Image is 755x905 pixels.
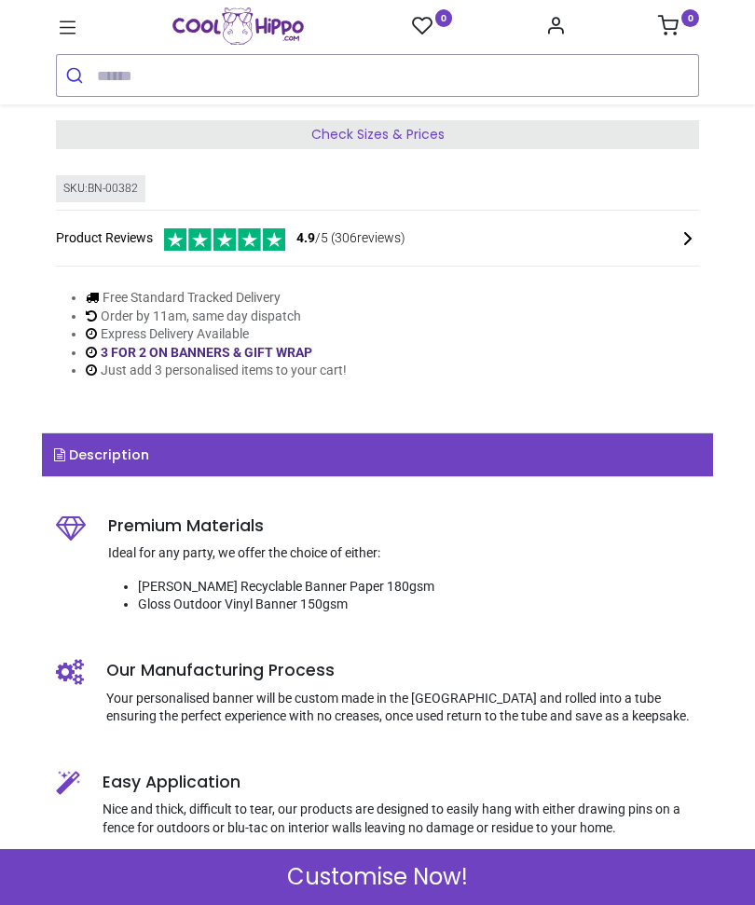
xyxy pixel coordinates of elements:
a: Description [42,433,713,476]
sup: 0 [681,9,699,27]
p: Nice and thick, difficult to tear, our products are designed to easily hang with either drawing p... [103,801,699,837]
a: 0 [658,21,699,35]
div: SKU: BN-00382 [56,175,145,202]
p: Your personalised banner will be custom made in the [GEOGRAPHIC_DATA] and rolled into a tube ensu... [106,690,699,726]
a: Logo of Cool Hippo [172,7,304,45]
div: Product Reviews [56,226,699,251]
a: Account Info [545,21,566,35]
img: Cool Hippo [172,7,304,45]
span: Check Sizes & Prices [311,125,445,144]
li: [PERSON_NAME] Recyclable Banner Paper 180gsm [138,578,699,596]
span: 4.9 [296,230,315,245]
li: Order by 11am, same day dispatch [86,308,347,326]
span: /5 ( 306 reviews) [296,229,405,248]
span: Customise Now! [287,861,468,893]
sup: 0 [435,9,453,27]
h5: Premium Materials [108,514,699,538]
li: Gloss Outdoor Vinyl Banner 150gsm [138,596,699,614]
li: Just add 3 personalised items to your cart! [86,362,347,380]
a: 3 FOR 2 ON BANNERS & GIFT WRAP [101,345,312,360]
button: Submit [57,55,97,96]
li: Express Delivery Available [86,325,347,344]
h5: Our Manufacturing Process [106,659,699,682]
h5: Easy Application [103,771,699,794]
p: Ideal for any party, we offer the choice of either: [108,544,699,563]
li: Free Standard Tracked Delivery [86,289,347,308]
a: 0 [412,15,453,38]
